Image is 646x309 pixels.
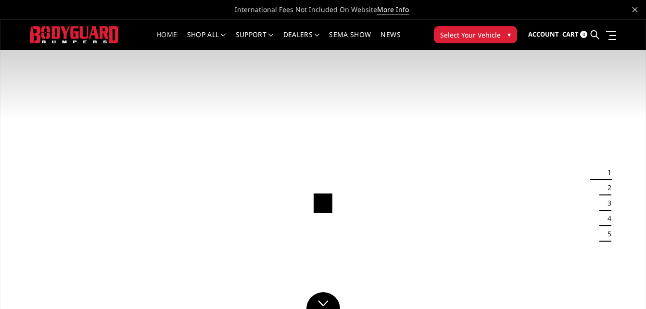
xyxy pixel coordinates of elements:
span: Cart [562,30,579,39]
a: shop all [187,31,226,50]
span: Account [528,30,559,39]
a: Dealers [283,31,320,50]
button: Select Your Vehicle [434,26,517,43]
a: SEMA Show [329,31,371,50]
span: 0 [580,31,587,38]
button: 3 of 5 [602,195,611,211]
span: Select Your Vehicle [440,30,501,40]
a: More Info [377,5,409,14]
a: Cart 0 [562,22,587,48]
button: 2 of 5 [602,180,611,195]
a: News [380,31,400,50]
button: 4 of 5 [602,211,611,226]
a: Account [528,22,559,48]
img: BODYGUARD BUMPERS [30,26,120,44]
span: ▾ [507,29,511,39]
a: Home [156,31,177,50]
button: 1 of 5 [602,165,611,180]
a: Support [236,31,274,50]
button: 5 of 5 [602,226,611,242]
a: Click to Down [306,292,340,309]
